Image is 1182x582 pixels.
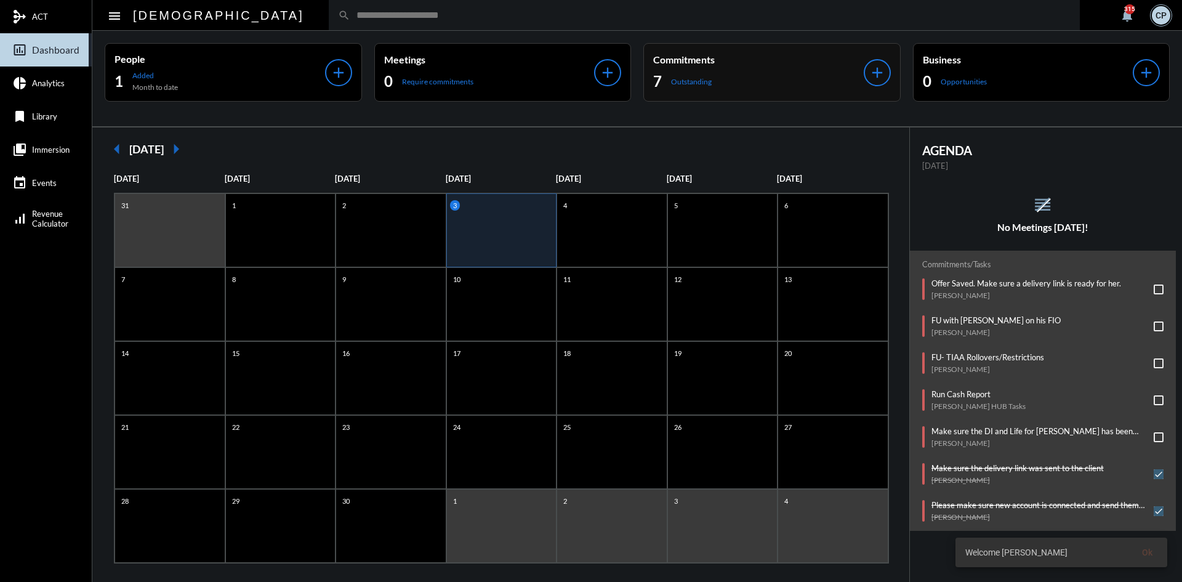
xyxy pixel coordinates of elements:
p: People [115,53,325,65]
mat-icon: add [599,64,616,81]
p: 15 [229,348,243,358]
p: 28 [118,496,132,506]
span: ACT [32,12,48,22]
p: [PERSON_NAME] [931,475,1104,485]
p: 20 [781,348,795,358]
p: [DATE] [225,174,336,184]
p: 1 [450,496,460,506]
h2: Commitments/Tasks [922,260,1164,269]
p: Make sure the DI and Life for [PERSON_NAME] has been updated. [931,426,1148,436]
p: 26 [671,422,685,432]
p: 25 [560,422,574,432]
p: 1 [229,200,239,211]
mat-icon: collections_bookmark [12,142,27,157]
p: 19 [671,348,685,358]
p: [DATE] [114,174,225,184]
p: 18 [560,348,574,358]
mat-icon: insert_chart_outlined [12,42,27,57]
p: [PERSON_NAME] [931,439,1148,448]
p: 16 [339,348,353,358]
p: 6 [781,200,791,211]
p: 5 [671,200,681,211]
p: FU with [PERSON_NAME] on his FIO [931,315,1061,325]
p: [DATE] [777,174,888,184]
span: Welcome [PERSON_NAME] [965,546,1067,559]
mat-icon: arrow_left [105,137,129,161]
button: Toggle sidenav [102,3,127,28]
p: 3 [671,496,681,506]
p: 9 [339,274,349,285]
p: [PERSON_NAME] [931,512,1148,522]
p: Outstanding [671,77,712,86]
p: [DATE] [922,161,1164,171]
p: 13 [781,274,795,285]
p: 4 [781,496,791,506]
p: 3 [450,200,460,211]
mat-icon: Side nav toggle icon [107,9,122,23]
p: 8 [229,274,239,285]
p: [PERSON_NAME] [931,328,1061,337]
button: Ok [1132,541,1162,564]
p: [DATE] [667,174,778,184]
p: [PERSON_NAME] [931,365,1044,374]
p: [PERSON_NAME] [931,291,1121,300]
p: 24 [450,422,464,432]
mat-icon: signal_cellular_alt [12,211,27,226]
h2: 0 [384,71,393,91]
p: [DATE] [556,174,667,184]
mat-icon: add [330,64,347,81]
p: 22 [229,422,243,432]
p: 2 [560,496,570,506]
p: 7 [118,274,128,285]
p: 17 [450,348,464,358]
p: 2 [339,200,349,211]
mat-icon: notifications [1120,8,1135,23]
p: [PERSON_NAME] HUB Tasks [931,402,1026,411]
mat-icon: pie_chart [12,76,27,91]
h5: No Meetings [DATE]! [910,222,1176,233]
mat-icon: bookmark [12,109,27,124]
mat-icon: reorder [1032,195,1053,215]
p: 14 [118,348,132,358]
mat-icon: mediation [12,9,27,24]
p: 4 [560,200,570,211]
p: Make sure the delivery link was sent to the client [931,463,1104,473]
div: CP [1152,6,1170,25]
p: 27 [781,422,795,432]
p: Added [132,71,178,80]
p: Offer Saved. Make sure a delivery link is ready for her. [931,278,1121,288]
div: 315 [1125,4,1135,14]
span: Dashboard [32,44,79,55]
p: Require commitments [402,77,473,86]
h2: [DEMOGRAPHIC_DATA] [133,6,304,25]
p: 23 [339,422,353,432]
p: 11 [560,274,574,285]
p: Please make sure new account is connected and send them to the new bank account [931,500,1148,510]
span: Library [32,111,57,121]
h2: AGENDA [922,143,1164,158]
p: Month to date [132,83,178,92]
mat-icon: arrow_right [164,137,188,161]
span: Revenue Calculator [32,209,68,228]
p: 31 [118,200,132,211]
p: Commitments [653,54,864,65]
mat-icon: search [338,9,350,22]
h2: 0 [923,71,931,91]
p: 10 [450,274,464,285]
p: [DATE] [446,174,557,184]
span: Events [32,178,57,188]
p: 12 [671,274,685,285]
span: Analytics [32,78,65,88]
p: 29 [229,496,243,506]
p: Business [923,54,1133,65]
p: Meetings [384,54,595,65]
p: Opportunities [941,77,987,86]
p: FU- TIAA Rollovers/Restrictions [931,352,1044,362]
p: 30 [339,496,353,506]
h2: 1 [115,71,123,91]
span: Ok [1142,548,1152,557]
mat-icon: add [1138,64,1155,81]
p: 21 [118,422,132,432]
mat-icon: event [12,176,27,190]
h2: 7 [653,71,662,91]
